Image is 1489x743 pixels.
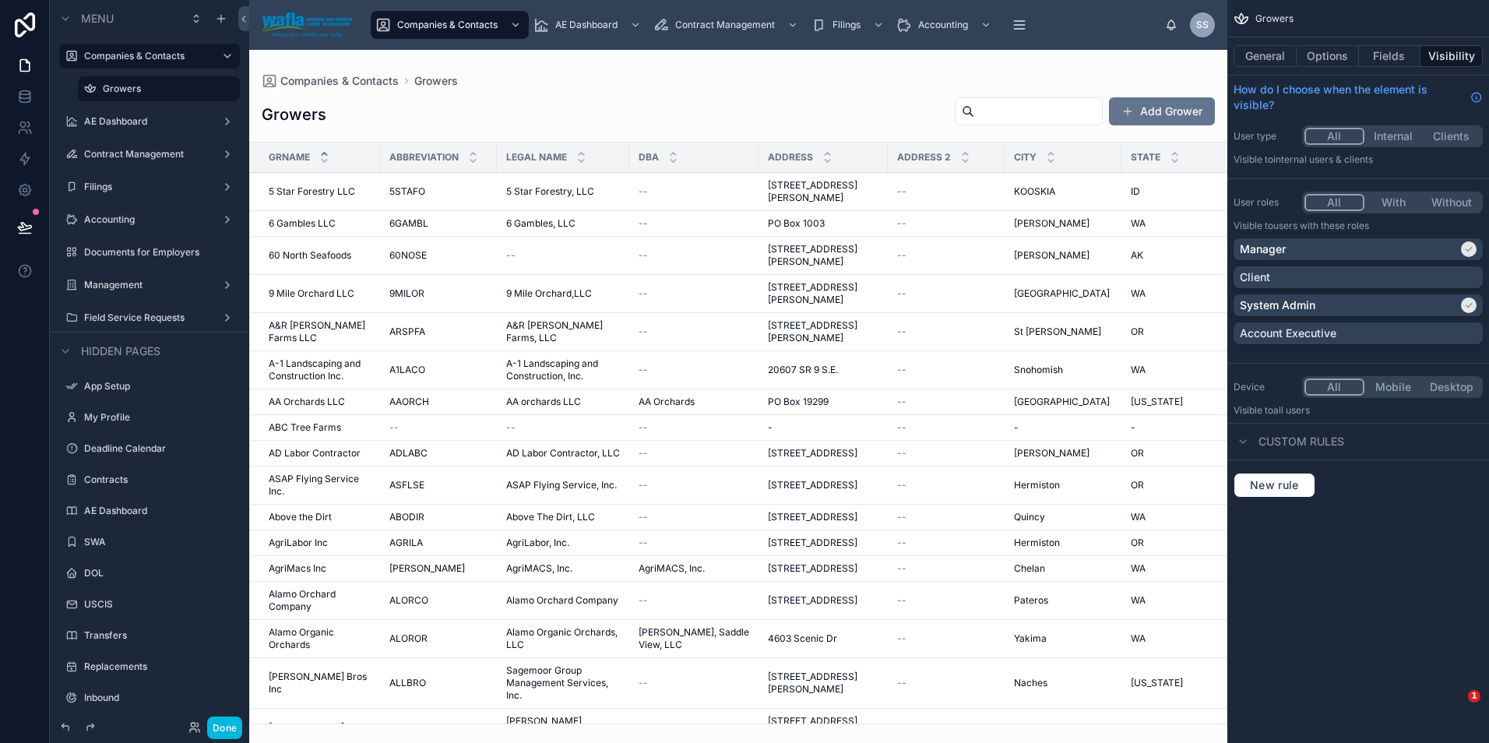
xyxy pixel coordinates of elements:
a: Accounting [892,11,999,39]
a: -- [897,364,995,376]
a: KOOSKIA [1014,185,1112,198]
span: [STREET_ADDRESS] [768,511,857,523]
span: [GEOGRAPHIC_DATA] [1014,396,1110,408]
a: AE Dashboard [529,11,649,39]
a: [STREET_ADDRESS][PERSON_NAME] [768,281,878,306]
span: -- [639,364,648,376]
span: WA [1131,562,1146,575]
span: ASAP Flying Service Inc. [269,473,371,498]
a: Contract Management [84,148,209,160]
a: - [1014,421,1112,434]
span: New rule [1244,478,1305,492]
span: -- [897,326,906,338]
a: Contracts [84,474,231,486]
span: -- [897,421,906,434]
span: PO Box 19299 [768,396,829,408]
span: ABC Tree Farms [269,421,341,434]
button: With [1364,194,1423,211]
label: My Profile [84,411,231,424]
span: Above The Dirt, LLC [506,511,595,523]
button: Clients [1422,128,1480,145]
a: Management [84,279,209,291]
a: 9 Mile Orchard,LLC [506,287,620,300]
span: [PERSON_NAME] [1014,249,1089,262]
a: ALORCO [389,594,488,607]
span: AgriLabor Inc [269,537,328,549]
span: Alamo Orchard Company [506,594,618,607]
span: -- [389,421,399,434]
label: User roles [1234,196,1296,209]
a: OR [1131,447,1229,460]
span: ARSPFA [389,326,425,338]
span: [STREET_ADDRESS] [768,447,857,460]
span: 6GAMBL [389,217,428,230]
a: USCIS [84,598,231,611]
span: 6 Gambles LLC [269,217,336,230]
a: -- [506,249,620,262]
a: -- [639,249,749,262]
a: AAORCH [389,396,488,408]
span: AgriMACS, Inc. [639,562,705,575]
label: Deadline Calendar [84,442,231,455]
label: Field Service Requests [84,312,209,324]
a: WA [1131,364,1229,376]
span: AE Dashboard [555,19,618,31]
a: ADLABC [389,447,488,460]
a: A&R [PERSON_NAME] Farms LLC [269,319,371,344]
span: -- [506,421,516,434]
a: App Setup [84,380,231,393]
button: Visibility [1420,45,1483,67]
span: Above the Dirt [269,511,332,523]
span: WA [1131,511,1146,523]
span: Hermiston [1014,479,1060,491]
span: 9 Mile Orchard LLC [269,287,354,300]
a: -- [897,249,995,262]
span: AA Orchards LLC [269,396,345,408]
a: SWA [84,536,231,548]
span: ID [1131,185,1140,198]
a: [PERSON_NAME] [389,562,488,575]
span: St [PERSON_NAME] [1014,326,1101,338]
a: Quincy [1014,511,1112,523]
a: [STREET_ADDRESS] [768,479,878,491]
span: 5 Star Forestry, LLC [506,185,594,198]
span: Companies & Contacts [280,73,399,89]
span: Companies & Contacts [397,19,498,31]
a: ID [1131,185,1229,198]
a: -- [897,594,995,607]
button: All [1304,128,1364,145]
a: Alamo Orchard Company [506,594,620,607]
a: AA Orchards LLC [269,396,371,408]
a: - [768,421,878,434]
span: 9 Mile Orchard,LLC [506,287,592,300]
a: A&R [PERSON_NAME] Farms, LLC [506,319,620,344]
a: Filings [806,11,892,39]
a: -- [639,537,749,549]
span: -- [897,185,906,198]
a: [STREET_ADDRESS] [768,447,878,460]
span: A-1 Landscaping and Construction Inc. [269,357,371,382]
span: -- [897,447,906,460]
label: AE Dashboard [84,505,231,517]
a: [PERSON_NAME] [1014,249,1112,262]
span: [GEOGRAPHIC_DATA] [1014,287,1110,300]
a: -- [639,364,749,376]
span: -- [897,511,906,523]
a: [STREET_ADDRESS][PERSON_NAME] [768,319,878,344]
span: Hermiston [1014,537,1060,549]
a: WA [1131,217,1229,230]
span: [PERSON_NAME] [1014,447,1089,460]
span: Accounting [918,19,968,31]
a: AD Labor Contractor [269,447,371,460]
a: OR [1131,326,1229,338]
a: 9 Mile Orchard LLC [269,287,371,300]
span: OR [1131,537,1144,549]
a: [STREET_ADDRESS][PERSON_NAME] [768,179,878,204]
span: -- [639,326,648,338]
span: Alamo Organic Orchards, LLC [506,626,620,651]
